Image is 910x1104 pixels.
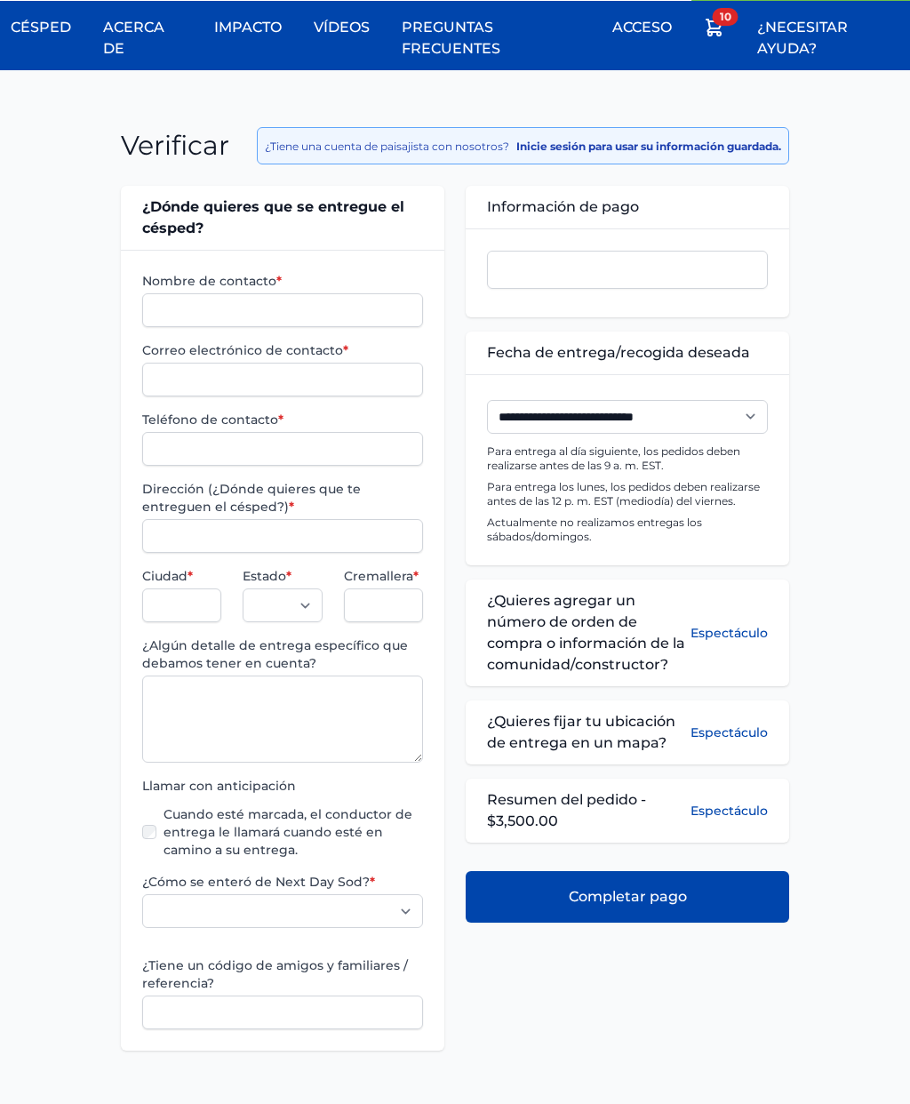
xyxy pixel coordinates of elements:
button: Espectáculo [690,591,768,676]
font: Completar pago [569,889,687,906]
font: Estado [243,569,286,585]
font: ¿Quieres agregar un número de orden de compra o información de la comunidad/constructor? [487,593,685,674]
a: Acerca de [92,7,193,71]
font: Dirección (¿Dónde quieres que te entreguen el césped?) [142,482,361,516]
font: Vídeos [314,20,370,36]
font: Para entrega los lunes, los pedidos deben realizarse antes de las 12 p. m. EST (mediodía) del vie... [487,481,760,508]
font: Correo electrónico de contacto [142,343,343,359]
font: Cremallera [344,569,413,585]
a: 10 [693,7,736,56]
a: Acceso [602,7,682,50]
iframe: Cuadro de entrada seguro de pago con tarjeta [495,263,760,278]
font: Acerca de [103,20,164,58]
a: Vídeos [303,7,380,50]
font: Preguntas frecuentes [402,20,500,58]
font: Teléfono de contacto [142,412,278,428]
font: ¿Tiene una cuenta de paisajista con nosotros? [265,140,509,154]
a: Preguntas frecuentes [391,7,592,71]
font: Cuando esté marcada, el conductor de entrega le llamará cuando esté en camino a su entrega. [164,807,412,859]
font: Impacto [214,20,282,36]
font: ¿Dónde quieres que se entregue el césped? [142,199,404,237]
button: Completar pago [466,872,789,924]
font: ¿Algún detalle de entrega específico que debamos tener en cuenta? [142,638,408,672]
font: ¿Quieres fijar tu ubicación de entrega en un mapa? [487,714,675,752]
button: Espectáculo [690,803,768,820]
font: 10 [720,11,731,24]
font: Actualmente no realizamos entregas los sábados/domingos. [487,516,702,544]
font: Resumen del pedido - $3,500.00 [487,792,646,830]
font: Para entrega al día siguiente, los pedidos deben realizarse antes de las 9 a. m. EST. [487,445,740,473]
a: ¿Necesitar ayuda? [746,7,910,71]
font: Verificar [121,130,229,163]
font: Nombre de contacto [142,274,276,290]
font: Información de pago [487,199,639,216]
font: Espectáculo [690,626,768,642]
a: ¿Tiene una cuenta de paisajista con nosotros?Inicie sesión para usar su información guardada. [265,140,781,154]
font: ¿Cómo se enteró de Next Day Sod? [142,875,370,891]
font: Inicie sesión para usar su información guardada. [516,140,781,154]
font: Acceso [612,20,672,36]
font: ¿Tiene un código de amigos y familiares / referencia? [142,958,408,992]
font: Césped [11,20,71,36]
font: Fecha de entrega/recogida deseada [487,345,750,362]
font: ¿Necesitar ayuda? [757,20,848,58]
font: Espectáculo [690,725,768,741]
font: Llamar con anticipación [142,779,296,795]
font: Ciudad [142,569,188,585]
font: Espectáculo [690,804,768,820]
a: Impacto [204,7,292,50]
button: Espectáculo [690,712,768,755]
